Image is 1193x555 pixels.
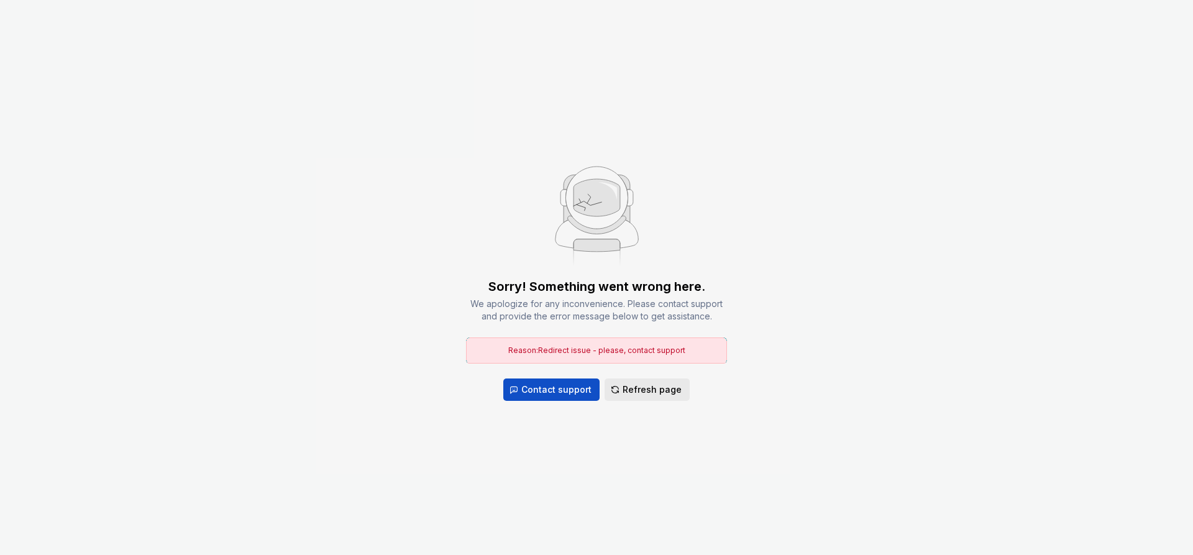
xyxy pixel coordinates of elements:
div: We apologize for any inconvenience. Please contact support and provide the error message below to... [466,298,727,323]
span: Refresh page [623,383,682,396]
div: Sorry! Something went wrong here. [488,278,705,295]
span: Contact support [521,383,592,396]
button: Refresh page [605,378,690,401]
span: Reason: Redirect issue - please, contact support [508,346,685,355]
button: Contact support [503,378,600,401]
